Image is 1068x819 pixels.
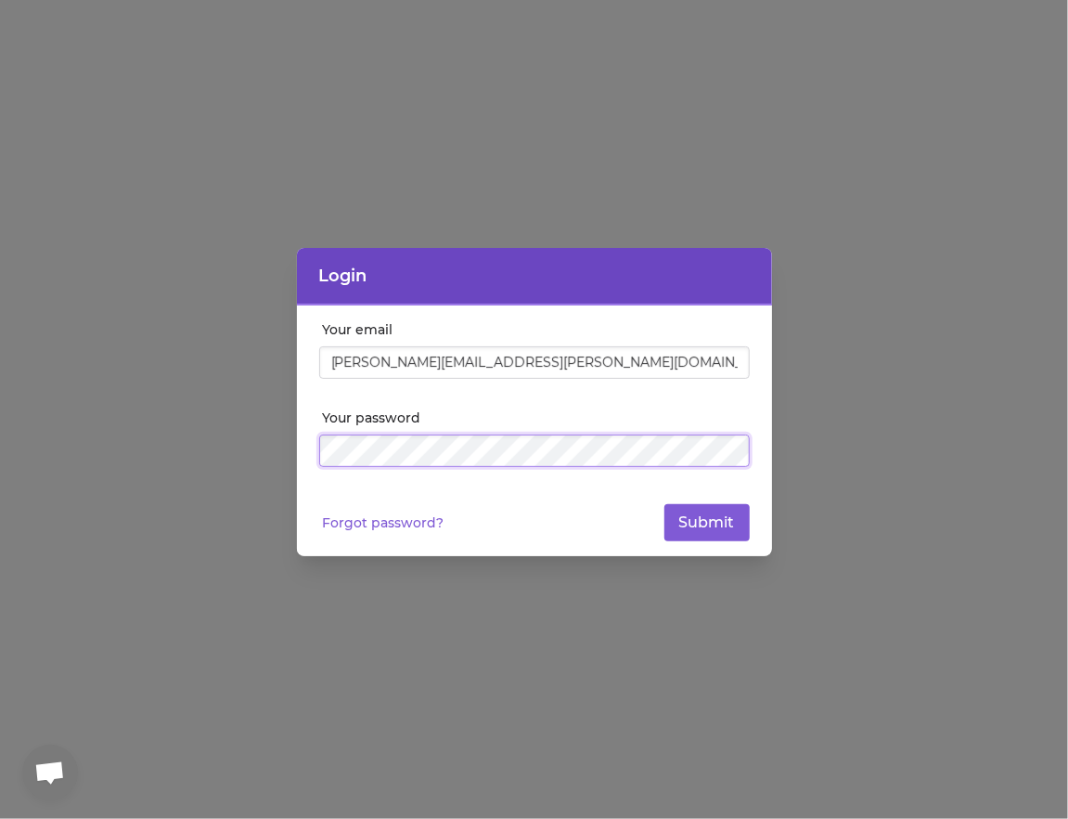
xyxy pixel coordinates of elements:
button: Submit [664,504,750,541]
label: Your email [323,320,750,339]
div: Open chat [22,745,78,800]
label: Your password [323,409,750,427]
input: Email [319,346,750,380]
header: Login [297,248,772,305]
a: Forgot password? [323,513,444,532]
